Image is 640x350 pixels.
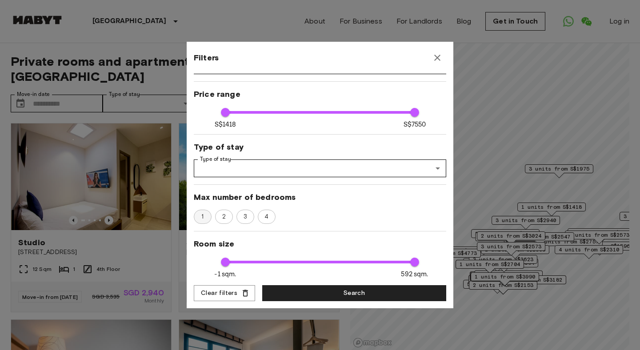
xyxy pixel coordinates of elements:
span: Filters [194,52,219,63]
div: 1 [194,210,212,224]
span: 1 [196,212,208,221]
div: 3 [236,210,254,224]
div: 4 [258,210,276,224]
span: Type of stay [194,142,446,152]
span: 592 sqm. [401,270,428,279]
span: 4 [260,212,273,221]
label: Type of stay [200,155,231,163]
button: Search [262,285,446,302]
span: S$1418 [215,120,236,129]
span: 3 [239,212,252,221]
span: Price range [194,89,446,99]
div: 2 [215,210,233,224]
span: Room size [194,239,446,249]
button: Clear filters [194,285,255,302]
span: -1 sqm. [214,270,236,279]
span: 2 [217,212,231,221]
span: S$7550 [404,120,426,129]
span: Max number of bedrooms [194,192,446,203]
